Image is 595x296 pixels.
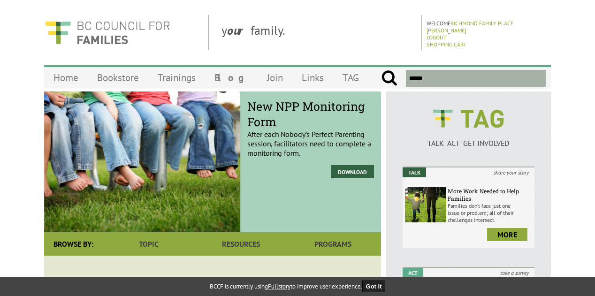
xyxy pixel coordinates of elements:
a: TALK ACT GET INVOLVED [403,129,534,148]
strong: our [227,23,251,38]
button: Got it [362,281,386,292]
a: Blog [205,67,258,89]
i: take a survey [495,268,534,278]
p: After each Nobody’s Perfect Parenting session, facilitators need to complete a monitoring form. [247,106,374,158]
a: Fullstory [268,282,290,290]
a: Trainings [148,67,205,89]
p: Welcome [427,20,548,34]
a: Bookstore [88,67,148,89]
a: Programs [287,232,379,256]
a: TAG [333,67,368,89]
a: more [487,228,527,241]
p: Families don’t face just one issue or problem; all of their challenges intersect. [448,202,532,223]
a: Topic [103,232,195,256]
a: Resources [195,232,287,256]
em: Talk [403,167,426,177]
a: Links [292,67,333,89]
a: Shopping Cart [427,41,466,48]
div: y family. [214,15,422,50]
a: Logout [427,34,447,41]
a: Richmond Family Place [PERSON_NAME] [427,20,513,34]
img: BCCF's TAG Logo [426,101,511,137]
p: TALK ACT GET INVOLVED [403,138,534,148]
input: Submit [381,70,397,87]
a: Download [331,165,374,178]
img: BC Council for FAMILIES [44,15,171,50]
i: share your story [488,167,534,177]
a: Home [44,67,88,89]
div: Browse By: [44,232,103,256]
span: New NPP Monitoring Form [247,99,374,129]
em: Act [403,268,423,278]
h6: More Work Needed to Help Families [448,187,532,202]
a: Join [258,67,292,89]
